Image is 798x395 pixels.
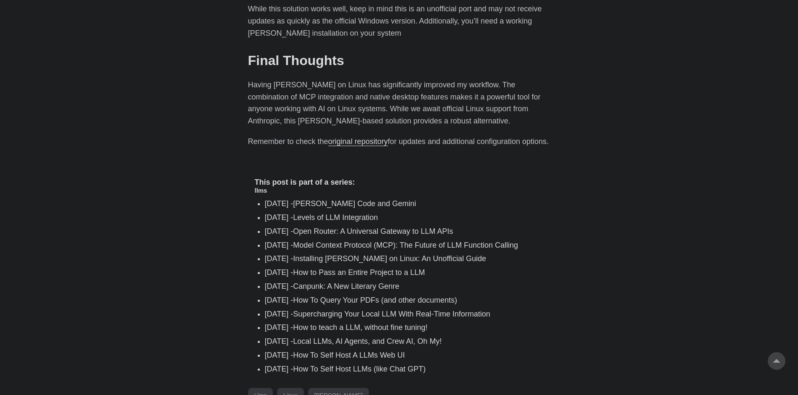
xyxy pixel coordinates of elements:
[265,280,544,293] li: [DATE] -
[265,322,544,334] li: [DATE] -
[293,254,486,263] a: Installing [PERSON_NAME] on Linux: An Unofficial Guide
[255,187,267,194] a: llms
[265,239,544,251] li: [DATE] -
[293,365,426,373] a: How To Self Host LLMs (like Chat GPT)
[265,267,544,279] li: [DATE] -
[293,199,416,208] a: [PERSON_NAME] Code and Gemini
[293,296,457,304] a: How To Query Your PDFs (and other documents)
[265,308,544,320] li: [DATE] -
[265,335,544,348] li: [DATE] -
[255,178,544,187] h4: This post is part of a series:
[248,52,550,68] h2: Final Thoughts
[293,268,425,277] a: How to Pass an Entire Project to a LLM
[328,137,388,146] a: original repository
[248,136,550,148] p: Remember to check the for updates and additional configuration options.
[293,227,453,235] a: Open Router: A Universal Gateway to LLM APIs
[265,198,544,210] li: [DATE] -
[248,3,550,39] p: While this solution works well, keep in mind this is an unofficial port and may not receive updat...
[293,323,427,332] a: How to teach a LLM, without fine tuning!
[265,212,544,224] li: [DATE] -
[293,282,399,290] a: Canpunk: A New Literary Genre
[265,294,544,306] li: [DATE] -
[265,349,544,361] li: [DATE] -
[293,351,405,359] a: How To Self Host A LLMs Web UI
[248,79,550,127] p: Having [PERSON_NAME] on Linux has significantly improved my workflow. The combination of MCP inte...
[293,213,378,222] a: Levels of LLM Integration
[265,225,544,238] li: [DATE] -
[265,363,544,375] li: [DATE] -
[768,352,785,370] a: go to top
[293,337,442,345] a: Local LLMs, AI Agents, and Crew AI, Oh My!
[293,310,490,318] a: Supercharging Your Local LLM With Real-Time Information
[265,253,544,265] li: [DATE] -
[293,241,518,249] a: Model Context Protocol (MCP): The Future of LLM Function Calling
